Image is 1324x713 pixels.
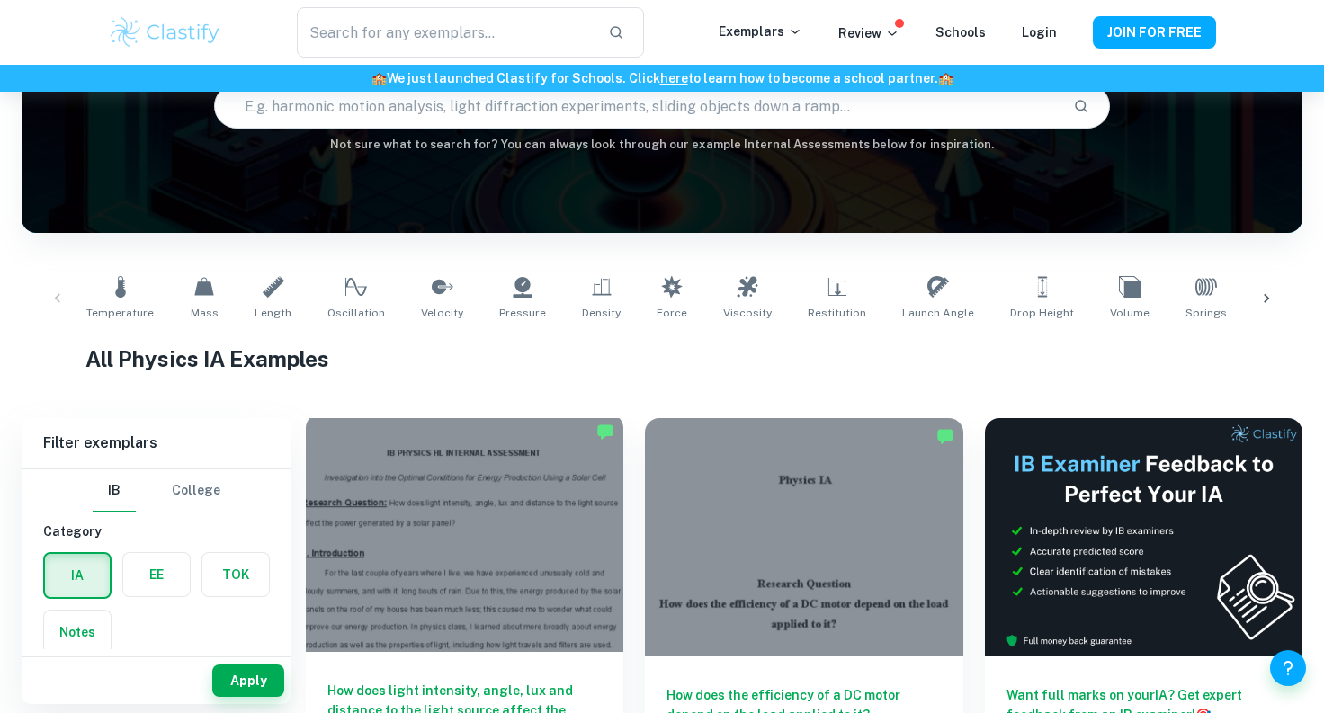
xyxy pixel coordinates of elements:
[202,553,269,596] button: TOK
[936,427,954,445] img: Marked
[108,14,222,50] img: Clastify logo
[719,22,802,41] p: Exemplars
[582,305,621,321] span: Density
[1110,305,1150,321] span: Volume
[191,305,219,321] span: Mass
[938,71,953,85] span: 🏫
[44,611,111,654] button: Notes
[935,25,986,40] a: Schools
[985,418,1302,656] img: Thumbnail
[4,68,1320,88] h6: We just launched Clastify for Schools. Click to learn how to become a school partner.
[22,136,1302,154] h6: Not sure what to search for? You can always look through our example Internal Assessments below f...
[93,469,220,512] div: Filter type choice
[421,305,463,321] span: Velocity
[93,469,136,512] button: IB
[327,305,385,321] span: Oscillation
[43,521,270,541] h6: Category
[172,469,220,512] button: College
[85,343,1239,375] h1: All Physics IA Examples
[255,305,291,321] span: Length
[297,7,594,58] input: Search for any exemplars...
[808,305,866,321] span: Restitution
[657,305,687,321] span: Force
[902,305,974,321] span: Launch Angle
[1022,25,1057,40] a: Login
[123,553,190,596] button: EE
[1270,650,1306,686] button: Help and Feedback
[499,305,546,321] span: Pressure
[1010,305,1074,321] span: Drop Height
[86,305,154,321] span: Temperature
[1093,16,1216,49] button: JOIN FOR FREE
[212,664,284,697] button: Apply
[215,81,1060,131] input: E.g. harmonic motion analysis, light diffraction experiments, sliding objects down a ramp...
[371,71,387,85] span: 🏫
[660,71,688,85] a: here
[1185,305,1227,321] span: Springs
[45,554,110,597] button: IA
[596,423,614,441] img: Marked
[838,23,899,43] p: Review
[723,305,772,321] span: Viscosity
[22,418,291,468] h6: Filter exemplars
[1066,91,1096,121] button: Search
